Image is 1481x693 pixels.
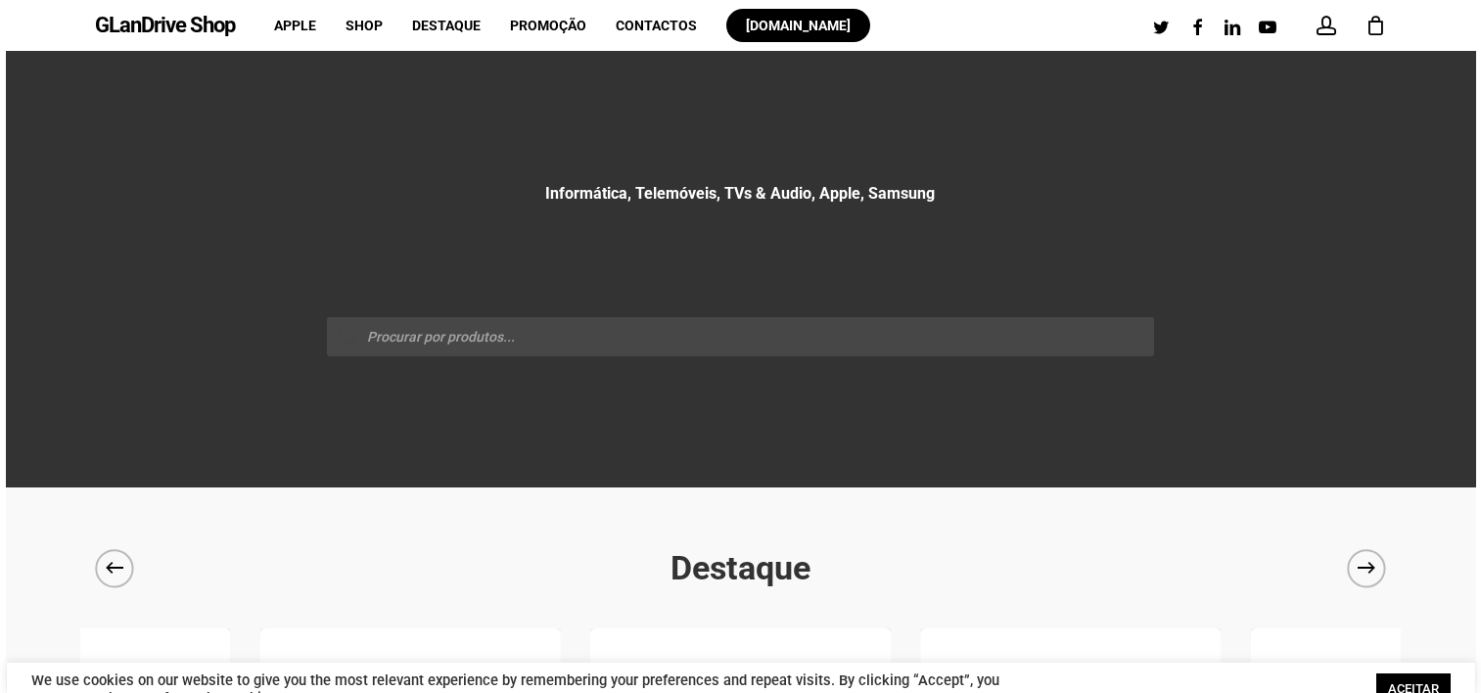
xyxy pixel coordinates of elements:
[95,548,134,587] button: Previous
[726,19,870,32] a: [DOMAIN_NAME]
[412,19,481,32] a: Destaque
[746,18,851,33] span: [DOMAIN_NAME]
[327,181,1155,207] h5: Informática, Telemóveis, TVs & Audio, Apple, Samsung
[510,19,586,32] a: Promoção
[412,18,481,33] span: Destaque
[616,19,697,32] a: Contactos
[616,18,697,33] span: Contactos
[510,18,586,33] span: Promoção
[274,18,316,33] span: Apple
[80,546,1401,589] h2: Destaque
[274,19,316,32] a: Apple
[346,18,383,33] span: Shop
[1347,548,1386,587] button: Next
[327,317,1155,356] input: Procurar por produtos...
[95,15,235,36] a: GLanDrive Shop
[346,19,383,32] a: Shop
